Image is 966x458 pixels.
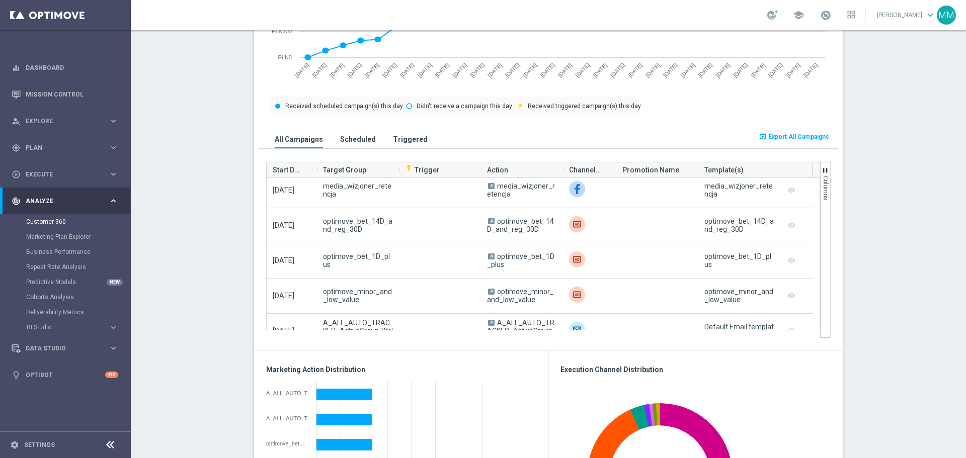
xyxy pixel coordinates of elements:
div: Mission Control [12,81,118,108]
i: gps_fixed [12,143,21,152]
h3: All Campaigns [275,135,323,144]
h3: Triggered [393,135,428,144]
span: optimove_bet_14D_and_reg_30D [323,217,393,233]
i: lightbulb [12,371,21,380]
text: PLN100 [272,28,292,34]
a: Customer 360 [26,218,105,226]
div: Data Studio [12,344,109,353]
button: All Campaigns [272,130,326,148]
span: [DATE] [273,327,294,335]
div: Facebook Custom Audience [569,181,585,197]
text: [DATE] [469,62,486,78]
div: Marketing Plan Explorer [26,229,130,244]
span: optimove_minor_and_low_value [323,288,393,304]
text: [DATE] [504,62,521,78]
i: person_search [12,117,21,126]
div: Cohorts Analysis [26,290,130,305]
span: [DATE] [273,221,294,229]
h3: Scheduled [340,135,376,144]
div: A_ALL_AUTO_TRACKER_VSM-SEG-MIN [266,415,309,421]
text: [DATE] [697,62,713,78]
a: Repeat Rate Analysis [26,263,105,271]
text: [DATE] [311,62,328,78]
span: [DATE] [273,292,294,300]
span: Explore [26,118,109,124]
img: Criteo [569,287,585,303]
span: Template(s) [704,160,744,180]
text: PLN0 [278,54,292,60]
text: [DATE] [645,62,661,78]
button: Data Studio keyboard_arrow_right [11,344,119,352]
span: Action [487,160,508,180]
button: equalizer Dashboard [11,64,119,72]
a: Cohorts Analysis [26,293,105,301]
i: open_in_browser [759,132,767,140]
span: Columns [822,176,829,200]
span: media_wizjoner_retencja [323,182,393,198]
i: keyboard_arrow_right [109,143,118,152]
button: track_changes Analyze keyboard_arrow_right [11,197,119,205]
div: Target group only [569,322,585,338]
span: A_ALL_AUTO_TRACKER_ActiveGroup-WelcomeInActive [323,319,393,343]
div: optimove_minor_and_low_value [704,288,774,304]
div: Mission Control [11,90,119,99]
text: [DATE] [556,62,573,78]
div: gps_fixed Plan keyboard_arrow_right [11,144,119,152]
span: [DATE] [273,186,294,194]
text: [DATE] [592,62,608,78]
span: optimove_bet_1D_plus [487,252,554,268]
img: Criteo [569,251,585,267]
button: person_search Explore keyboard_arrow_right [11,117,119,125]
div: BI Studio [27,324,109,330]
div: Default Email template [704,323,774,339]
span: A [488,183,495,189]
button: Triggered [390,130,430,148]
span: Trigger [405,166,440,174]
text: [DATE] [417,62,433,78]
text: Didn't receive a campaign this day [417,103,512,110]
span: A_ALL_AUTO_TRACKER_ActiveGroup-WelcomeInActive [487,319,555,343]
text: [DATE] [539,62,556,78]
span: Plan [26,145,109,151]
h3: Marketing Action Distribution [266,365,536,374]
button: BI Studio keyboard_arrow_right [26,323,119,331]
div: Repeat Rate Analysis [26,259,130,274]
text: [DATE] [802,62,819,78]
i: settings [10,440,19,449]
span: optimove_minor_and_low_value [487,288,554,304]
button: Scheduled [338,130,378,148]
div: Analyze [12,197,109,206]
text: [DATE] [750,62,766,78]
text: Received scheduled campaign(s) this day [285,103,403,110]
text: [DATE] [732,62,749,78]
text: [DATE] [293,62,310,78]
span: Start Date [273,160,303,180]
i: keyboard_arrow_right [109,169,118,179]
text: [DATE] [381,62,398,78]
text: [DATE] [714,62,731,78]
span: A [488,253,495,259]
button: lightbulb Optibot +10 [11,371,119,379]
div: BI Studio [26,320,130,335]
span: Channel(s) [569,160,602,180]
span: A [488,320,495,326]
a: Marketing Plan Explorer [26,233,105,241]
div: Dashboard [12,54,118,81]
text: [DATE] [364,62,380,78]
text: [DATE] [662,62,679,78]
div: Predictive Models [26,274,130,290]
text: [DATE] [399,62,416,78]
div: optimove_bet_14D_and_reg_30D [704,217,774,233]
a: Dashboard [26,54,118,81]
span: Execute [26,171,109,177]
button: play_circle_outline Execute keyboard_arrow_right [11,170,119,178]
span: Promotion Name [622,160,679,180]
span: A [488,218,495,224]
span: keyboard_arrow_down [925,10,936,21]
img: Criteo [569,216,585,232]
